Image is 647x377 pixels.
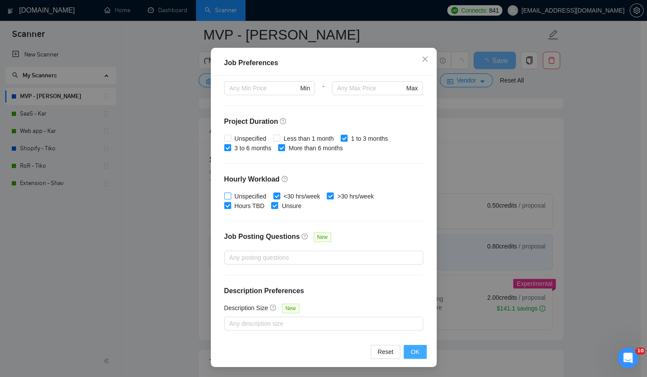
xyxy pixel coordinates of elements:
h4: Description Preferences [224,286,423,296]
span: <30 hrs/week [280,192,324,201]
h4: Project Duration [224,116,423,127]
span: Unsure [278,201,305,211]
span: 1 to 3 months [348,134,392,143]
span: Unspecified [231,192,270,201]
button: OK [404,345,426,359]
span: question-circle [280,118,287,125]
h4: Hourly Workload [224,174,423,185]
div: Job Preferences [224,58,423,68]
span: >30 hrs/week [334,192,377,201]
button: Close [413,48,437,71]
span: 3 to 6 months [231,143,275,153]
h4: Job Posting Questions [224,231,300,242]
span: New [282,304,299,313]
div: - [315,81,332,106]
span: Unspecified [231,134,270,143]
input: Any Max Price [337,83,405,93]
span: Less than 1 month [280,134,337,143]
input: Any Min Price [229,83,299,93]
span: Hours TBD [231,201,268,211]
span: 10 [635,347,645,354]
iframe: Intercom live chat [617,347,638,368]
h5: Description Size [224,303,268,313]
span: close [421,56,428,63]
span: More than 6 months [285,143,346,153]
span: Reset [378,347,394,357]
span: Min [300,83,310,93]
button: Reset [371,345,401,359]
span: Max [406,83,418,93]
span: OK [411,347,419,357]
span: New [314,232,331,242]
span: question-circle [302,233,309,240]
span: question-circle [270,304,277,311]
span: question-circle [282,175,289,182]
